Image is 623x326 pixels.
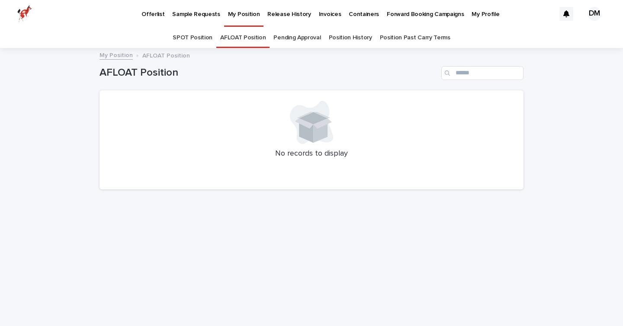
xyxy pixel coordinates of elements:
[441,66,523,80] input: Search
[588,7,601,21] div: DM
[273,28,321,48] a: Pending Approval
[173,28,212,48] a: SPOT Position
[142,50,190,60] p: AFLOAT Position
[110,149,513,159] p: No records to display
[329,28,372,48] a: Position History
[17,5,32,22] img: zttTXibQQrCfv9chImQE
[100,67,438,79] h1: AFLOAT Position
[380,28,450,48] a: Position Past Carry Terms
[220,28,266,48] a: AFLOAT Position
[100,50,133,60] a: My Position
